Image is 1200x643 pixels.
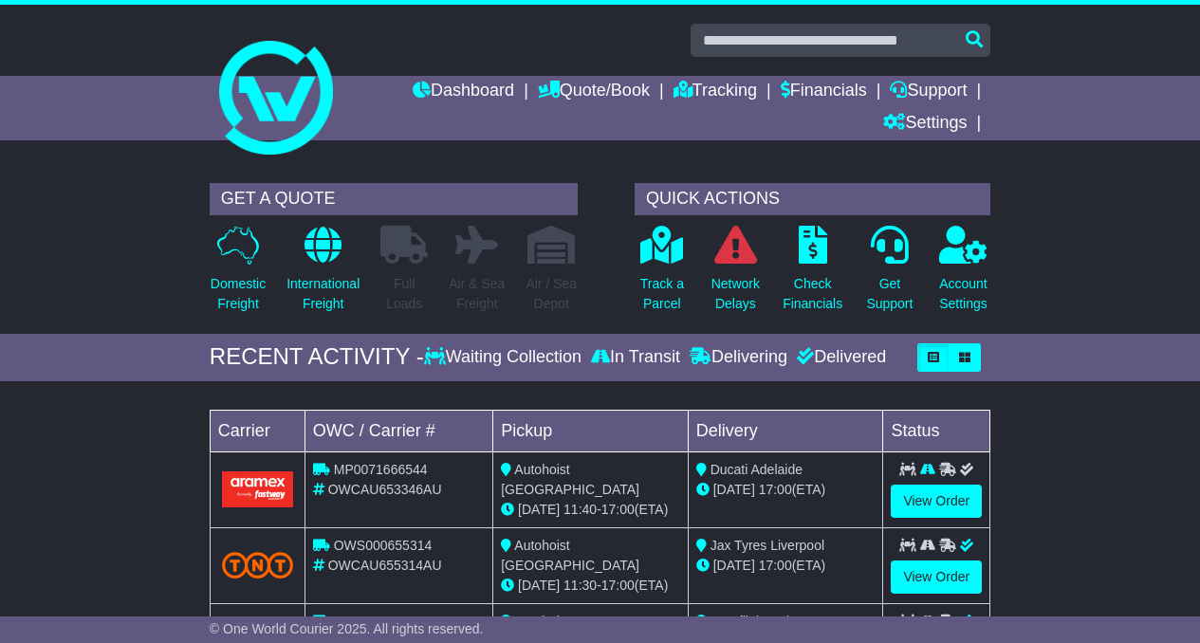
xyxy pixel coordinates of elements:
a: DomesticFreight [210,225,267,324]
a: AccountSettings [938,225,988,324]
div: - (ETA) [501,576,680,596]
div: (ETA) [696,556,876,576]
div: - (ETA) [501,500,680,520]
p: Full Loads [380,274,428,314]
a: Financials [781,76,867,108]
div: Delivering [685,347,792,368]
div: RECENT ACTIVITY - [210,343,424,371]
span: MP0071666544 [334,462,428,477]
a: GetSupport [865,225,914,324]
span: [DATE] [713,558,755,573]
div: (ETA) [696,480,876,500]
a: View Order [891,485,982,518]
a: InternationalFreight [286,225,360,324]
span: Ducati Adelaide [711,462,803,477]
a: CheckFinancials [782,225,843,324]
p: Track a Parcel [640,274,684,314]
a: Track aParcel [639,225,685,324]
span: © One World Courier 2025. All rights reserved. [210,621,484,636]
span: 17:00 [759,558,792,573]
span: 17:00 [601,502,635,517]
a: Quote/Book [538,76,650,108]
p: Network Delays [711,274,760,314]
a: NetworkDelays [711,225,761,324]
td: Status [883,410,990,451]
a: Settings [883,108,967,140]
span: [DATE] [713,482,755,497]
a: Support [890,76,967,108]
td: Delivery [688,410,883,451]
span: [DATE] [518,502,560,517]
img: Aramex.png [222,471,293,506]
span: OWCAU655314AU [328,558,442,573]
div: Waiting Collection [424,347,586,368]
span: Jax Tyres Liverpool [711,538,824,553]
div: In Transit [586,347,685,368]
span: [DATE] [518,578,560,593]
span: Autohoist [GEOGRAPHIC_DATA] [501,462,639,497]
td: OWC / Carrier # [305,410,492,451]
td: Pickup [493,410,689,451]
div: QUICK ACTIONS [635,183,990,215]
div: Delivered [792,347,886,368]
span: Careflight Ltd [711,614,789,629]
a: Tracking [674,76,757,108]
td: Carrier [210,410,305,451]
span: 17:00 [601,578,635,593]
p: Domestic Freight [211,274,266,314]
span: 17:00 [759,482,792,497]
a: Dashboard [413,76,514,108]
span: Autohoist [GEOGRAPHIC_DATA] [501,538,639,573]
p: Check Financials [783,274,842,314]
span: OWCAU653346AU [328,482,442,497]
span: OWS000652018 [334,614,433,629]
p: International Freight [286,274,360,314]
p: Air & Sea Freight [449,274,505,314]
p: Account Settings [939,274,988,314]
p: Air / Sea Depot [526,274,577,314]
p: Get Support [866,274,913,314]
img: TNT_Domestic.png [222,552,293,578]
a: View Order [891,560,982,594]
span: 11:30 [563,578,597,593]
div: GET A QUOTE [210,183,578,215]
span: OWS000655314 [334,538,433,553]
span: 11:40 [563,502,597,517]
